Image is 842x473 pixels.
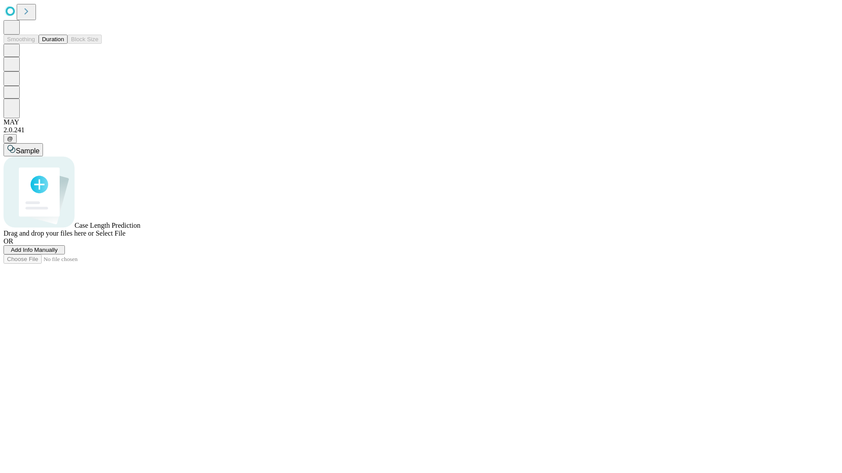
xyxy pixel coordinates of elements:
[4,134,17,143] button: @
[4,118,838,126] div: MAY
[75,222,140,229] span: Case Length Prediction
[4,245,65,254] button: Add Info Manually
[7,135,13,142] span: @
[11,247,58,253] span: Add Info Manually
[68,35,102,44] button: Block Size
[4,126,838,134] div: 2.0.241
[16,147,39,155] span: Sample
[4,237,13,245] span: OR
[4,35,39,44] button: Smoothing
[4,143,43,156] button: Sample
[4,229,94,237] span: Drag and drop your files here or
[96,229,125,237] span: Select File
[39,35,68,44] button: Duration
